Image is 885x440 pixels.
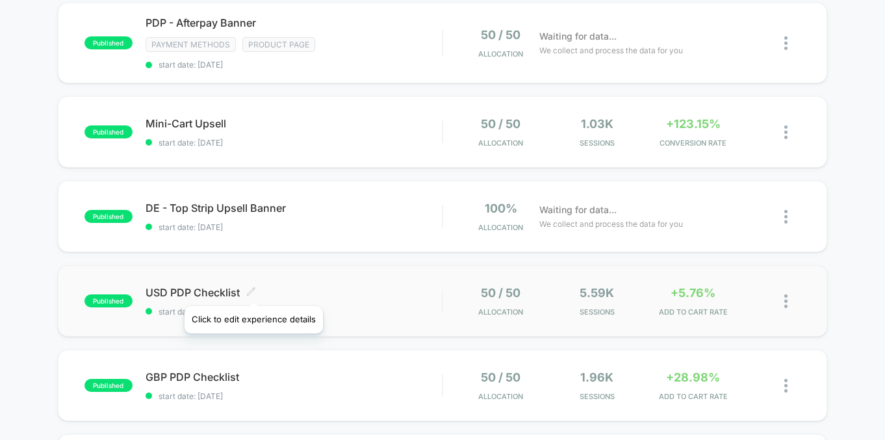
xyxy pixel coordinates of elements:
[784,125,788,139] img: close
[478,49,523,58] span: Allocation
[146,16,443,29] span: PDP - Afterpay Banner
[146,138,443,148] span: start date: [DATE]
[481,117,520,131] span: 50 / 50
[481,370,520,384] span: 50 / 50
[146,117,443,130] span: Mini-Cart Upsell
[242,37,315,52] span: Product Page
[481,286,520,300] span: 50 / 50
[784,210,788,224] img: close
[784,379,788,393] img: close
[10,209,444,222] input: Seek
[539,218,683,230] span: We collect and process the data for you
[84,125,133,138] span: published
[146,201,443,214] span: DE - Top Strip Upsell Banner
[303,230,333,244] div: Current time
[478,307,523,317] span: Allocation
[539,29,617,44] span: Waiting for data...
[552,392,642,401] span: Sessions
[211,112,242,143] button: Play, NEW DEMO 2025-VEED.mp4
[478,138,523,148] span: Allocation
[539,44,683,57] span: We collect and process the data for you
[784,36,788,50] img: close
[146,37,236,52] span: payment methods
[146,307,443,317] span: start date: [DATE]
[539,203,617,217] span: Waiting for data...
[481,28,520,42] span: 50 / 50
[671,286,715,300] span: +5.76%
[84,36,133,49] span: published
[485,201,517,215] span: 100%
[552,138,642,148] span: Sessions
[146,60,443,70] span: start date: [DATE]
[581,117,613,131] span: 1.03k
[146,370,443,383] span: GBP PDP Checklist
[478,392,523,401] span: Allocation
[648,307,738,317] span: ADD TO CART RATE
[146,391,443,401] span: start date: [DATE]
[478,223,523,232] span: Allocation
[666,370,720,384] span: +28.98%
[648,138,738,148] span: CONVERSION RATE
[580,370,613,384] span: 1.96k
[580,286,614,300] span: 5.59k
[666,117,721,131] span: +123.15%
[552,307,642,317] span: Sessions
[84,210,133,223] span: published
[146,222,443,232] span: start date: [DATE]
[146,286,443,299] span: USD PDP Checklist
[648,392,738,401] span: ADD TO CART RATE
[784,294,788,308] img: close
[358,231,397,244] input: Volume
[84,294,133,307] span: published
[84,379,133,392] span: published
[6,227,27,248] button: Play, NEW DEMO 2025-VEED.mp4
